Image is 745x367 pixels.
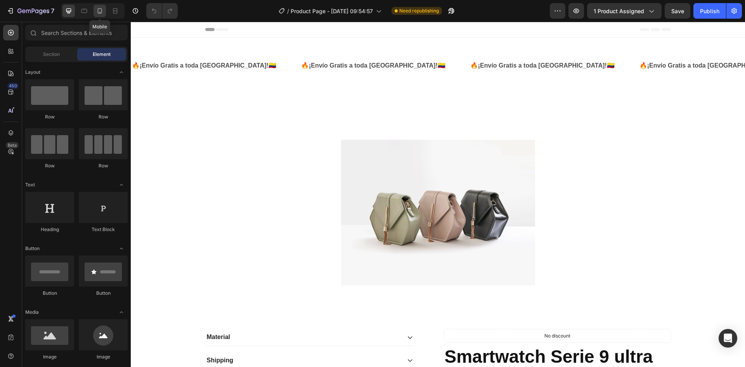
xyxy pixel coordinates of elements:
[25,290,74,297] div: Button
[25,353,74,360] div: Image
[594,7,644,15] span: 1 product assigned
[25,181,35,188] span: Text
[115,306,128,318] span: Toggle open
[51,6,54,16] p: 7
[693,3,726,19] button: Publish
[25,226,74,233] div: Heading
[79,226,128,233] div: Text Block
[131,22,745,367] iframe: Design area
[76,335,102,343] p: Shipping
[115,179,128,191] span: Toggle open
[287,7,289,15] span: /
[79,162,128,169] div: Row
[43,51,60,58] span: Section
[3,3,58,19] button: 7
[25,162,74,169] div: Row
[6,142,19,148] div: Beta
[340,38,484,50] p: 🔥¡Envío Gratis a toda [GEOGRAPHIC_DATA]!🇨🇴
[509,38,653,50] p: 🔥¡Envío Gratis a toda [GEOGRAPHIC_DATA]!🇨🇴
[25,25,128,40] input: Search Sections & Elements
[587,3,662,19] button: 1 product assigned
[719,329,737,348] div: Open Intercom Messenger
[170,38,315,50] p: 🔥¡Envío Gratis a toda [GEOGRAPHIC_DATA]!🇨🇴
[399,7,439,14] span: Need republishing
[414,311,440,318] p: No discount
[210,118,404,264] img: image_demo.jpg
[671,8,684,14] span: Save
[79,290,128,297] div: Button
[25,69,40,76] span: Layout
[25,113,74,120] div: Row
[115,66,128,78] span: Toggle open
[25,309,39,316] span: Media
[700,7,719,15] div: Publish
[79,353,128,360] div: Image
[291,7,373,15] span: Product Page - [DATE] 09:54:57
[79,113,128,120] div: Row
[665,3,690,19] button: Save
[93,51,111,58] span: Element
[76,311,99,320] p: Material
[7,83,19,89] div: 450
[25,245,40,252] span: Button
[115,242,128,255] span: Toggle open
[146,3,178,19] div: Undo/Redo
